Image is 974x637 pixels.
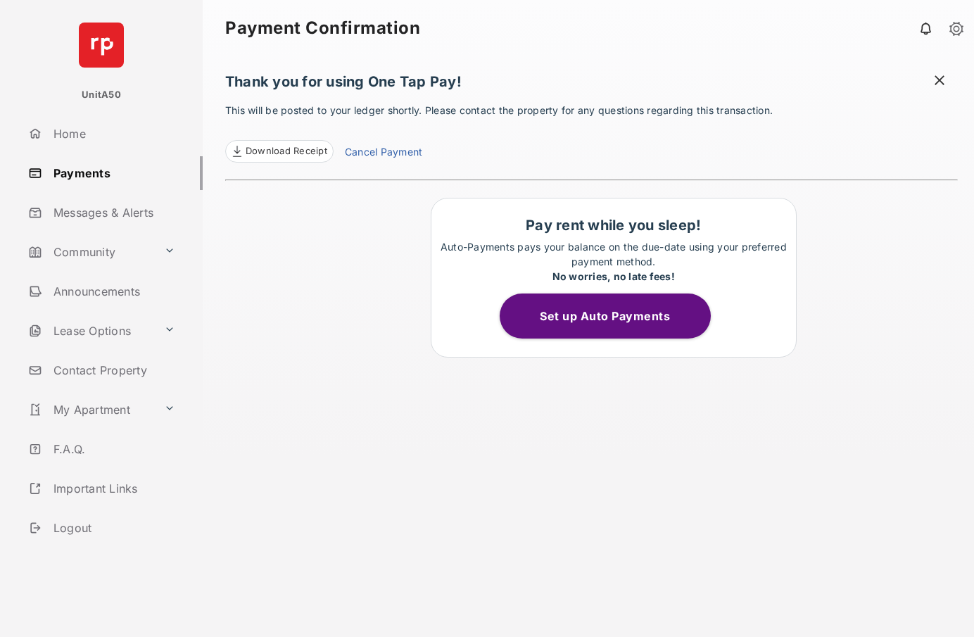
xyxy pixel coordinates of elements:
a: Lease Options [23,314,158,348]
h1: Thank you for using One Tap Pay! [225,73,958,97]
a: Important Links [23,472,181,505]
a: F.A.Q. [23,432,203,466]
button: Set up Auto Payments [500,294,711,339]
strong: Payment Confirmation [225,20,420,37]
p: UnitA50 [82,88,121,102]
a: Cancel Payment [345,144,422,163]
p: Auto-Payments pays your balance on the due-date using your preferred payment method. [438,239,790,284]
a: Logout [23,511,203,545]
div: No worries, no late fees! [438,269,790,284]
a: My Apartment [23,393,158,427]
a: Messages & Alerts [23,196,203,229]
p: This will be posted to your ledger shortly. Please contact the property for any questions regardi... [225,103,958,163]
a: Contact Property [23,353,203,387]
img: svg+xml;base64,PHN2ZyB4bWxucz0iaHR0cDovL3d3dy53My5vcmcvMjAwMC9zdmciIHdpZHRoPSI2NCIgaGVpZ2h0PSI2NC... [79,23,124,68]
a: Download Receipt [225,140,334,163]
a: Announcements [23,275,203,308]
a: Community [23,235,158,269]
a: Payments [23,156,203,190]
a: Home [23,117,203,151]
a: Set up Auto Payments [500,309,728,323]
span: Download Receipt [246,144,327,158]
h1: Pay rent while you sleep! [438,217,790,234]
